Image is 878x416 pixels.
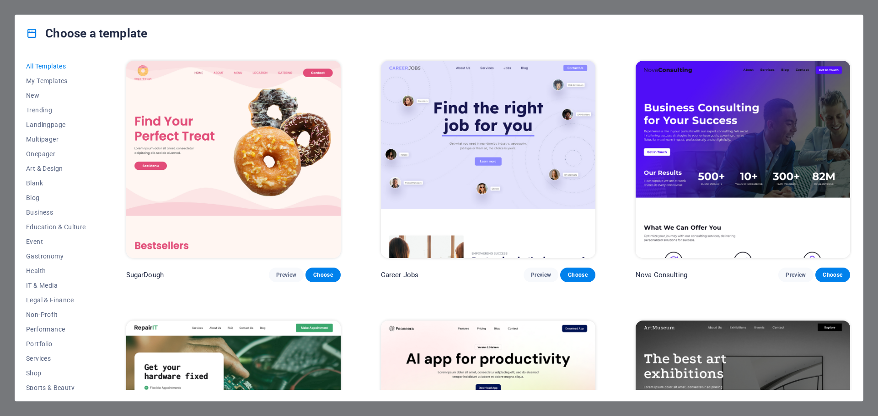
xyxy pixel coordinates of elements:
button: Sports & Beauty [26,380,86,395]
button: Preview [269,268,304,282]
button: Education & Culture [26,220,86,234]
button: Choose [815,268,850,282]
span: Choose [313,271,333,279]
p: Career Jobs [381,270,419,279]
span: Landingpage [26,121,86,128]
button: IT & Media [26,278,86,293]
button: Legal & Finance [26,293,86,307]
p: SugarDough [126,270,164,279]
span: New [26,92,86,99]
button: Performance [26,322,86,337]
span: My Templates [26,77,86,84]
button: Landingpage [26,117,86,132]
button: Blog [26,190,86,205]
button: Non-Profit [26,307,86,322]
span: Business [26,209,86,216]
span: Gastronomy [26,253,86,260]
button: Choose [560,268,595,282]
button: Health [26,263,86,278]
span: Blog [26,194,86,201]
button: Services [26,351,86,366]
p: Nova Consulting [636,270,687,279]
button: Choose [305,268,340,282]
img: Nova Consulting [636,61,850,258]
span: Event [26,238,86,245]
button: Portfolio [26,337,86,351]
span: Education & Culture [26,223,86,231]
button: Preview [524,268,558,282]
button: Art & Design [26,161,86,176]
button: Shop [26,366,86,380]
span: All Templates [26,63,86,70]
button: Event [26,234,86,249]
button: Business [26,205,86,220]
button: All Templates [26,59,86,74]
button: Blank [26,176,86,190]
span: Legal & Finance [26,296,86,304]
span: Onepager [26,150,86,158]
span: Sports & Beauty [26,384,86,391]
span: IT & Media [26,282,86,289]
span: Choose [823,271,843,279]
span: Non-Profit [26,311,86,318]
span: Choose [567,271,588,279]
span: Health [26,267,86,274]
button: Onepager [26,147,86,161]
button: Gastronomy [26,249,86,263]
span: Performance [26,326,86,333]
button: New [26,88,86,103]
span: Services [26,355,86,362]
button: Trending [26,103,86,117]
span: Portfolio [26,340,86,348]
span: Preview [531,271,551,279]
span: Multipager [26,136,86,143]
span: Preview [786,271,806,279]
span: Blank [26,179,86,187]
button: My Templates [26,74,86,88]
span: Preview [276,271,296,279]
img: SugarDough [126,61,341,258]
button: Preview [778,268,813,282]
span: Shop [26,369,86,377]
span: Art & Design [26,165,86,172]
span: Trending [26,106,86,114]
h4: Choose a template [26,26,147,41]
button: Multipager [26,132,86,147]
img: Career Jobs [381,61,595,258]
